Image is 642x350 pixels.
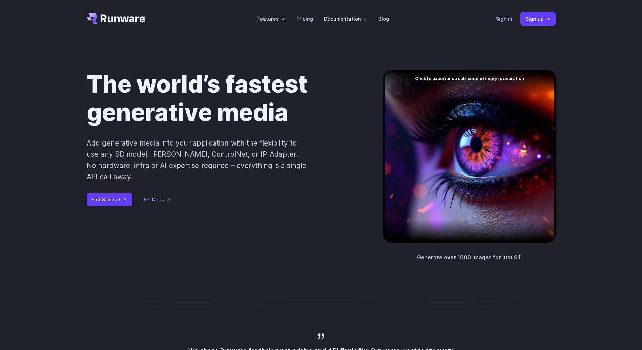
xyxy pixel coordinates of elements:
h1: The world’s fastest generative media [87,70,362,127]
a: Sign up [520,12,556,25]
a: Blog [378,15,389,23]
a: Get Started [87,193,132,206]
p: Generate over 1000 images for just $1! [417,253,522,262]
label: Documentation [324,15,368,23]
a: Sign in [496,15,512,23]
a: Go to / [87,13,145,24]
label: Features [257,15,285,23]
p: Add generative media into your application with the flexibility to use any SD model, [PERSON_NAME... [87,137,307,182]
a: API Docs [143,196,171,203]
a: Pricing [296,15,313,23]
